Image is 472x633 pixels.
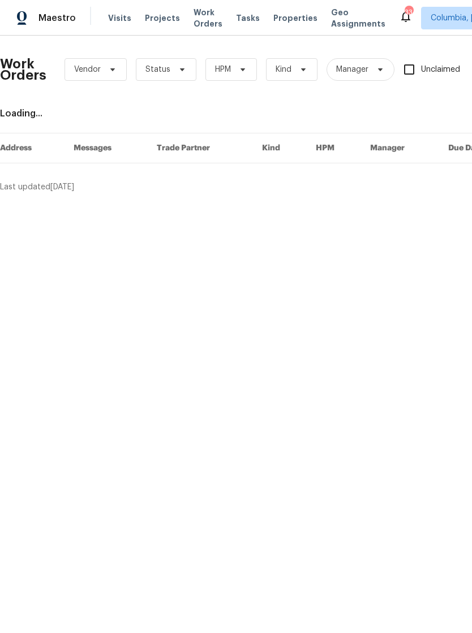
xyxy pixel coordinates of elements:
span: Tasks [236,14,260,22]
th: Trade Partner [148,133,254,163]
th: Kind [253,133,307,163]
span: Visits [108,12,131,24]
span: HPM [215,64,231,75]
span: Status [145,64,170,75]
span: Manager [336,64,368,75]
span: Vendor [74,64,101,75]
div: 33 [405,7,413,18]
span: Kind [276,64,291,75]
span: [DATE] [50,183,74,191]
span: Work Orders [194,7,222,29]
th: HPM [307,133,361,163]
th: Messages [65,133,148,163]
span: Geo Assignments [331,7,385,29]
span: Unclaimed [421,64,460,76]
span: Maestro [38,12,76,24]
span: Projects [145,12,180,24]
th: Manager [361,133,439,163]
span: Properties [273,12,317,24]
